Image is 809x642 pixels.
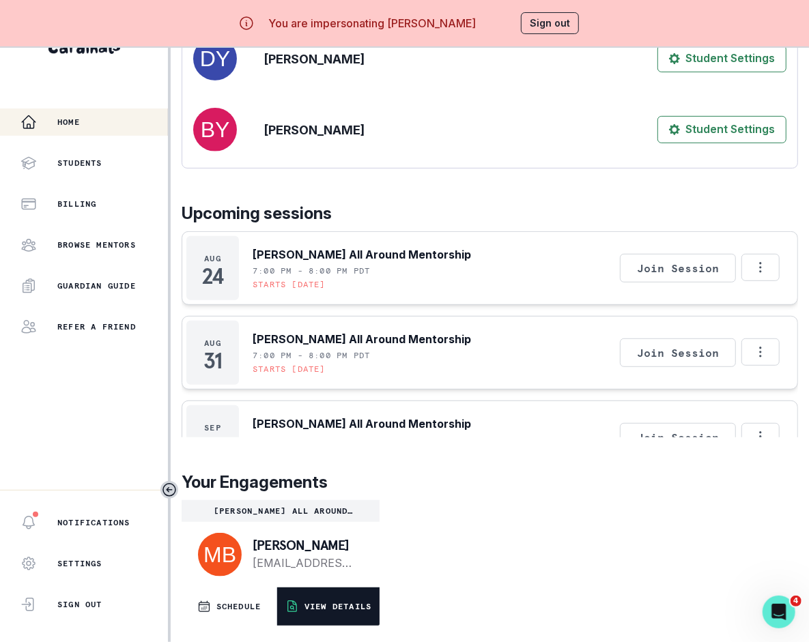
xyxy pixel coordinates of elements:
[204,422,221,433] p: Sep
[304,601,371,612] p: VIEW DETAILS
[193,108,237,151] img: svg
[57,280,136,291] p: Guardian Guide
[253,246,471,263] p: [PERSON_NAME] All Around Mentorship
[57,117,80,128] p: Home
[57,599,102,610] p: Sign Out
[657,116,786,143] button: Student Settings
[277,587,380,626] button: VIEW DETAILS
[253,435,370,446] p: 7:00 PM - 8:00 PM PDT
[253,279,326,290] p: Starts [DATE]
[182,201,798,226] p: Upcoming sessions
[741,338,780,366] button: Options
[253,415,471,432] p: [PERSON_NAME] All Around Mentorship
[57,321,136,332] p: Refer a friend
[57,517,130,528] p: Notifications
[253,364,326,375] p: Starts [DATE]
[57,158,102,169] p: Students
[741,254,780,281] button: Options
[264,50,365,68] p: [PERSON_NAME]
[160,481,178,499] button: Toggle sidebar
[182,470,798,495] p: Your Engagements
[253,350,370,361] p: 7:00 PM - 8:00 PM PDT
[204,338,221,349] p: Aug
[57,199,96,209] p: Billing
[657,45,786,72] button: Student Settings
[193,37,237,81] img: svg
[620,423,736,452] button: Join Session
[216,601,261,612] p: SCHEDULE
[741,423,780,450] button: Options
[57,558,102,569] p: Settings
[187,506,374,516] p: [PERSON_NAME] All Around Mentorship
[253,555,358,571] a: [EMAIL_ADDRESS][DOMAIN_NAME]
[264,121,365,139] p: [PERSON_NAME]
[203,354,221,368] p: 31
[198,533,242,577] img: svg
[521,12,579,34] button: Sign out
[253,331,471,347] p: [PERSON_NAME] All Around Mentorship
[620,254,736,282] button: Join Session
[791,596,801,607] span: 4
[763,596,795,628] iframe: Intercom live chat
[268,15,476,31] p: You are impersonating [PERSON_NAME]
[57,239,136,250] p: Browse Mentors
[253,538,358,552] p: [PERSON_NAME]
[202,269,223,283] p: 24
[204,253,221,264] p: Aug
[620,338,736,367] button: Join Session
[182,587,276,626] button: SCHEDULE
[253,265,370,276] p: 7:00 PM - 8:00 PM PDT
